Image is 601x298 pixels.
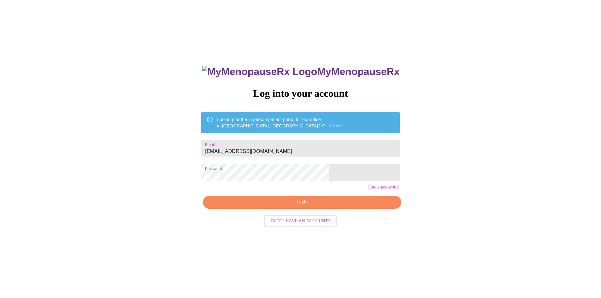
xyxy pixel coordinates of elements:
a: Click here! [322,123,344,128]
button: Don't have an account? [264,215,337,227]
a: Forgot password? [368,184,400,190]
a: Don't have an account? [262,218,339,223]
span: Login [210,198,394,206]
h3: MyMenopauseRx [202,66,400,78]
span: Don't have an account? [271,217,330,225]
img: MyMenopauseRx Logo [202,66,317,78]
button: Login [203,196,401,209]
div: Looking for the in person patient portal for our office in [GEOGRAPHIC_DATA], [GEOGRAPHIC_DATA]? [217,114,344,131]
h3: Log into your account [201,88,399,99]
